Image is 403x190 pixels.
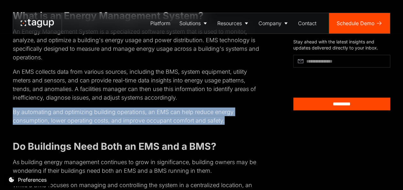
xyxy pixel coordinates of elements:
div: Schedule Demo [337,19,375,27]
p: As building energy management continues to grow in significance, building owners may be wondering... [13,158,263,175]
div: Preferences [18,176,47,184]
a: Platform [146,13,175,34]
strong: Do Buildings Need Both an EMS and a BMS? [13,141,216,152]
a: Contact [294,13,321,34]
iframe: reCAPTCHA [293,70,361,87]
a: Schedule Demo [329,13,390,34]
div: Contact [298,19,317,27]
a: Company [254,13,294,34]
p: By automating and optimizing building operations, an EMS can help reduce energy consumption, lowe... [13,108,263,125]
p: An Energy Management System is a specialized software system that is used to monitor, analyze, an... [13,27,263,62]
a: Solutions [175,13,213,34]
div: Platform [150,19,170,27]
p: An EMS collects data from various sources, including the BMS, system equipment, utility meters an... [13,67,263,102]
div: Resources [217,19,242,27]
div: Solutions [179,19,201,27]
div: Stay ahead with the latest insights and updates delivered directly to your inbox. [293,38,390,51]
a: Resources [213,13,254,34]
form: Article Subscribe [293,55,390,110]
div: Company [258,19,281,27]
